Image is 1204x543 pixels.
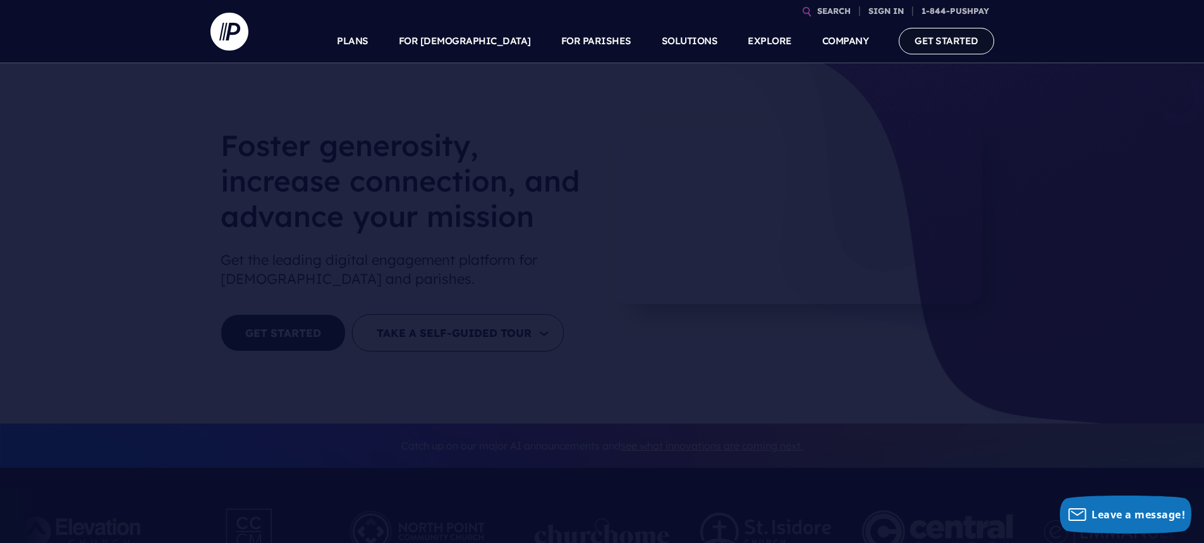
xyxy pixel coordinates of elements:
[399,19,531,63] a: FOR [DEMOGRAPHIC_DATA]
[748,19,792,63] a: EXPLORE
[1092,508,1185,522] span: Leave a message!
[1060,496,1191,534] button: Leave a message!
[337,19,368,63] a: PLANS
[662,19,718,63] a: SOLUTIONS
[822,19,869,63] a: COMPANY
[899,28,994,54] a: GET STARTED
[561,19,631,63] a: FOR PARISHES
